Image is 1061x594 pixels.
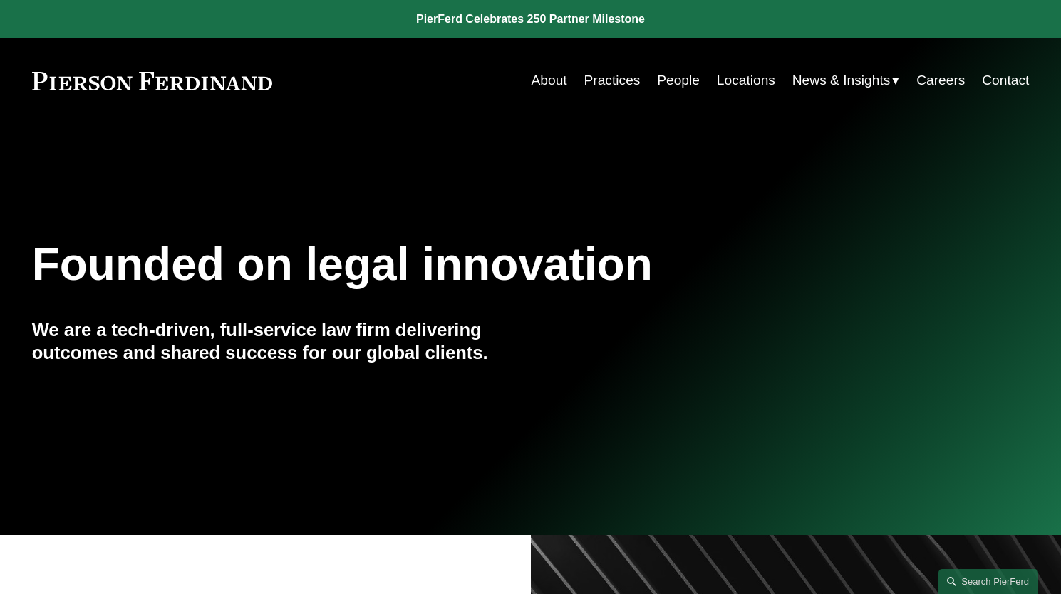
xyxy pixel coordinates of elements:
[717,67,775,94] a: Locations
[532,67,567,94] a: About
[32,239,863,291] h1: Founded on legal innovation
[584,67,641,94] a: Practices
[916,67,965,94] a: Careers
[32,318,531,365] h4: We are a tech-driven, full-service law firm delivering outcomes and shared success for our global...
[792,68,891,93] span: News & Insights
[938,569,1038,594] a: Search this site
[657,67,700,94] a: People
[792,67,900,94] a: folder dropdown
[982,67,1029,94] a: Contact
